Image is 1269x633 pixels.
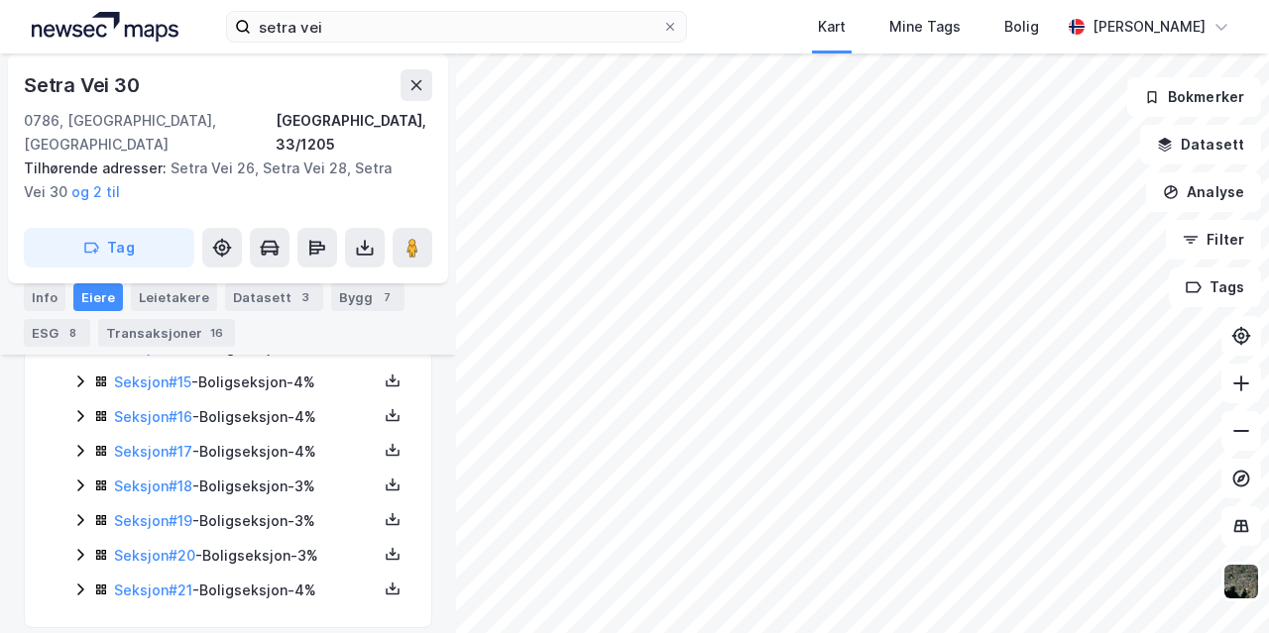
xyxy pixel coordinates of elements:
[24,109,276,157] div: 0786, [GEOGRAPHIC_DATA], [GEOGRAPHIC_DATA]
[32,12,178,42] img: logo.a4113a55bc3d86da70a041830d287a7e.svg
[131,283,217,311] div: Leietakere
[114,370,378,394] div: - Boligseksjon - 4%
[206,323,227,343] div: 16
[1127,77,1261,117] button: Bokmerker
[1140,125,1261,164] button: Datasett
[24,319,90,347] div: ESG
[24,69,144,101] div: Setra Vei 30
[818,15,846,39] div: Kart
[98,319,235,347] div: Transaksjoner
[1004,15,1039,39] div: Bolig
[114,443,192,460] a: Seksjon#17
[114,373,191,390] a: Seksjon#15
[114,579,378,602] div: - Boligseksjon - 4%
[1170,538,1269,633] iframe: Chat Widget
[114,547,195,564] a: Seksjon#20
[114,581,192,598] a: Seksjon#21
[1146,172,1261,212] button: Analyse
[225,283,323,311] div: Datasett
[114,512,192,529] a: Seksjon#19
[114,440,378,464] div: - Boligseksjon - 4%
[114,509,378,533] div: - Boligseksjon - 3%
[62,323,82,343] div: 8
[276,109,432,157] div: [GEOGRAPHIC_DATA], 33/1205
[24,283,65,311] div: Info
[73,283,123,311] div: Eiere
[1169,267,1261,307] button: Tags
[1170,538,1269,633] div: Kontrollprogram for chat
[889,15,961,39] div: Mine Tags
[377,287,397,307] div: 7
[114,544,378,568] div: - Boligseksjon - 3%
[295,287,315,307] div: 3
[251,12,662,42] input: Søk på adresse, matrikkel, gårdeiere, leietakere eller personer
[24,228,194,267] button: Tag
[1093,15,1206,39] div: [PERSON_NAME]
[1166,220,1261,260] button: Filter
[114,405,378,429] div: - Boligseksjon - 4%
[24,157,416,204] div: Setra Vei 26, Setra Vei 28, Setra Vei 30
[24,159,171,176] span: Tilhørende adresser:
[114,477,192,494] a: Seksjon#18
[331,283,404,311] div: Bygg
[114,475,378,498] div: - Boligseksjon - 3%
[114,408,192,425] a: Seksjon#16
